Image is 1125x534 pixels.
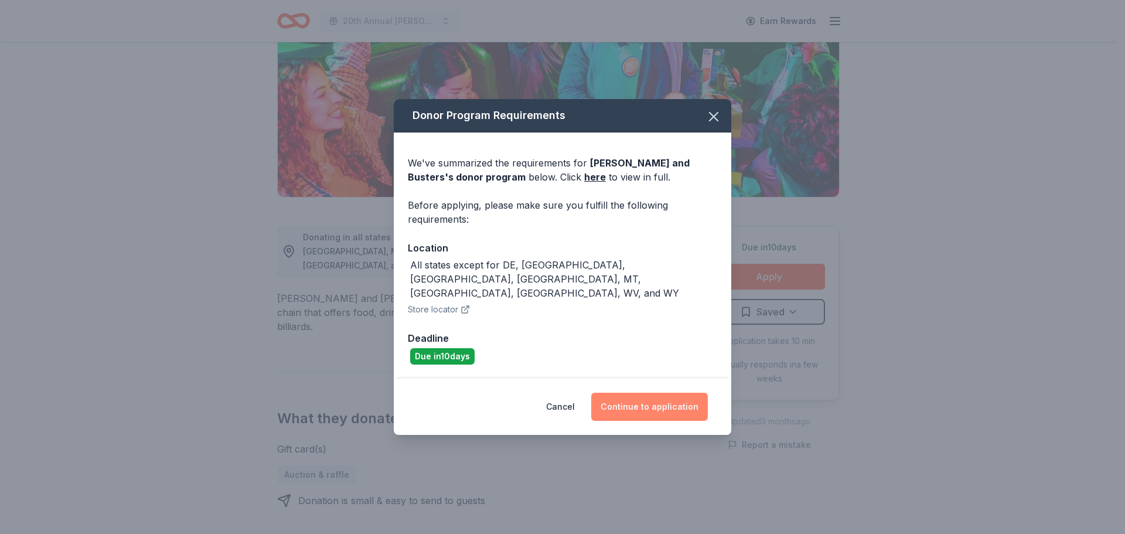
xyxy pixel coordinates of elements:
[410,348,475,365] div: Due in 10 days
[546,393,575,421] button: Cancel
[408,240,717,256] div: Location
[394,99,731,132] div: Donor Program Requirements
[410,258,717,300] div: All states except for DE, [GEOGRAPHIC_DATA], [GEOGRAPHIC_DATA], [GEOGRAPHIC_DATA], MT, [GEOGRAPHI...
[591,393,708,421] button: Continue to application
[408,302,470,317] button: Store locator
[584,170,606,184] a: here
[408,198,717,226] div: Before applying, please make sure you fulfill the following requirements:
[408,331,717,346] div: Deadline
[408,156,717,184] div: We've summarized the requirements for below. Click to view in full.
